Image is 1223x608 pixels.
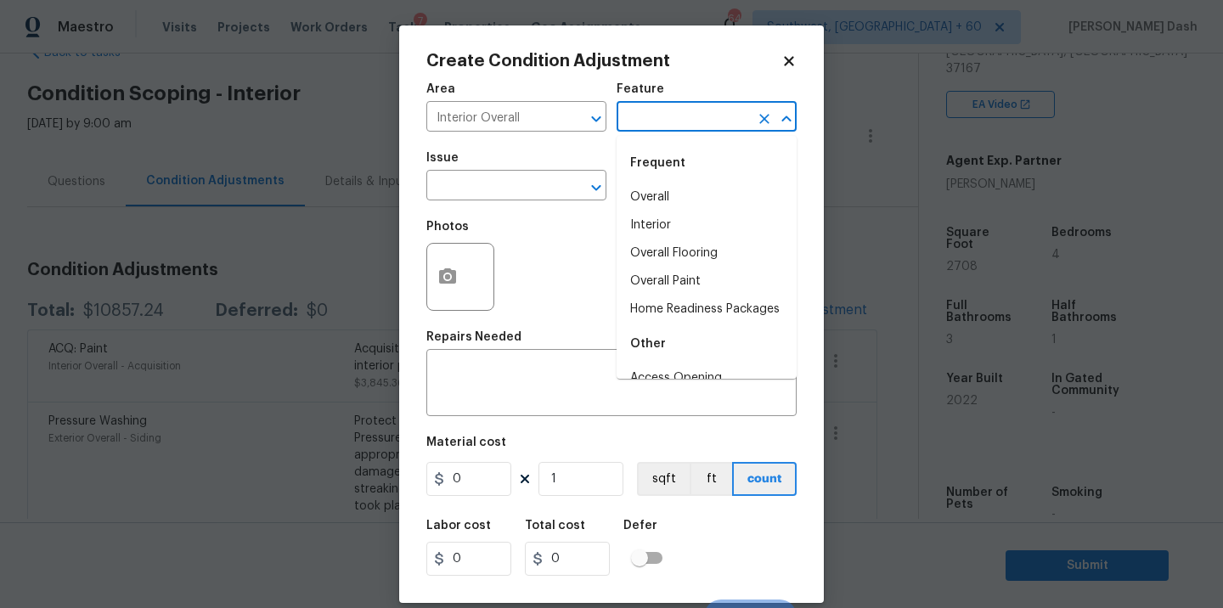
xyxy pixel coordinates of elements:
li: Home Readiness Packages [617,296,797,324]
button: sqft [637,462,690,496]
h5: Photos [426,221,469,233]
li: Interior [617,211,797,239]
button: ft [690,462,732,496]
button: Open [584,107,608,131]
li: Overall [617,183,797,211]
h5: Labor cost [426,520,491,532]
button: Clear [752,107,776,131]
button: Close [775,107,798,131]
button: count [732,462,797,496]
h5: Total cost [525,520,585,532]
h5: Feature [617,83,664,95]
h5: Repairs Needed [426,331,521,343]
h5: Material cost [426,436,506,448]
h5: Area [426,83,455,95]
button: Open [584,176,608,200]
li: Overall Paint [617,267,797,296]
li: Overall Flooring [617,239,797,267]
li: Access Opening [617,364,797,392]
h2: Create Condition Adjustment [426,53,781,70]
h5: Defer [623,520,657,532]
div: Frequent [617,143,797,183]
h5: Issue [426,152,459,164]
div: Other [617,324,797,364]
